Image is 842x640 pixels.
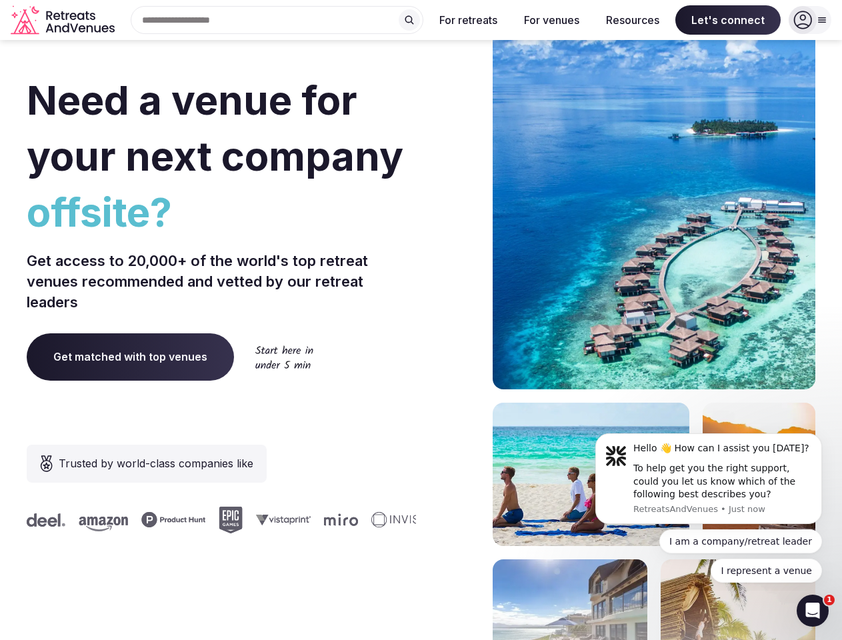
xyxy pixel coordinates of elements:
span: 1 [824,595,835,605]
svg: Invisible company logo [361,512,435,528]
span: Let's connect [675,5,781,35]
p: Get access to 20,000+ of the world's top retreat venues recommended and vetted by our retreat lea... [27,251,416,312]
iframe: Intercom notifications message [575,421,842,591]
button: Resources [595,5,670,35]
svg: Epic Games company logo [209,507,233,533]
iframe: Intercom live chat [797,595,829,627]
svg: Miro company logo [314,513,348,526]
img: yoga on tropical beach [493,403,689,546]
a: Visit the homepage [11,5,117,35]
img: woman sitting in back of truck with camels [703,403,815,546]
span: offsite? [27,184,416,240]
button: For venues [513,5,590,35]
img: Start here in under 5 min [255,345,313,369]
svg: Vistaprint company logo [246,514,301,525]
svg: Retreats and Venues company logo [11,5,117,35]
span: Trusted by world-class companies like [59,455,253,471]
span: Need a venue for your next company [27,76,403,180]
svg: Deel company logo [17,513,55,527]
button: For retreats [429,5,508,35]
a: Get matched with top venues [27,333,234,380]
